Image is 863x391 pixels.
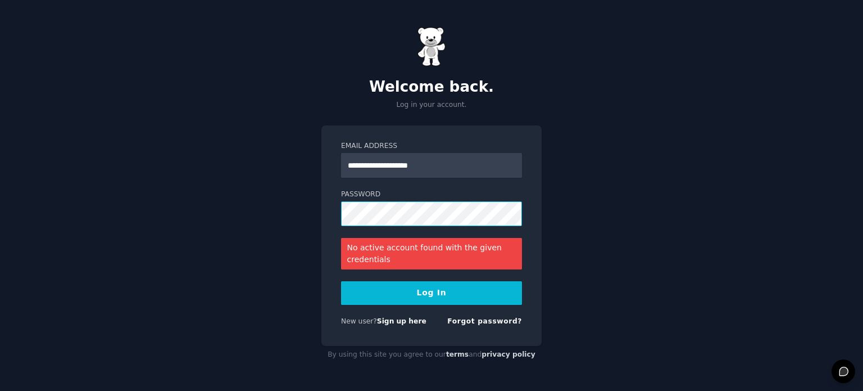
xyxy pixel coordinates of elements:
[377,317,426,325] a: Sign up here
[321,100,542,110] p: Log in your account.
[447,317,522,325] a: Forgot password?
[341,317,377,325] span: New user?
[482,350,535,358] a: privacy policy
[341,141,522,151] label: Email Address
[341,281,522,305] button: Log In
[321,346,542,364] div: By using this site you agree to our and
[417,27,446,66] img: Gummy Bear
[341,238,522,269] div: No active account found with the given credentials
[446,350,469,358] a: terms
[321,78,542,96] h2: Welcome back.
[341,190,522,200] label: Password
